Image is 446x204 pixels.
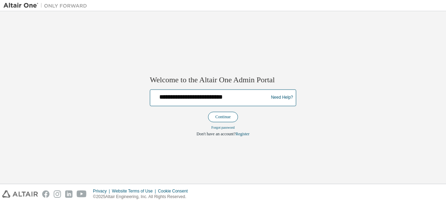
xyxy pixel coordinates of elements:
[65,190,72,198] img: linkedin.svg
[197,131,236,136] span: Don't have an account?
[208,112,238,122] button: Continue
[158,188,192,194] div: Cookie Consent
[77,190,87,198] img: youtube.svg
[212,126,235,129] a: Forgot password
[93,188,112,194] div: Privacy
[2,190,38,198] img: altair_logo.svg
[42,190,49,198] img: facebook.svg
[150,75,296,85] h2: Welcome to the Altair One Admin Portal
[54,190,61,198] img: instagram.svg
[112,188,158,194] div: Website Terms of Use
[93,194,192,200] p: © 2025 Altair Engineering, Inc. All Rights Reserved.
[3,2,91,9] img: Altair One
[236,131,249,136] a: Register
